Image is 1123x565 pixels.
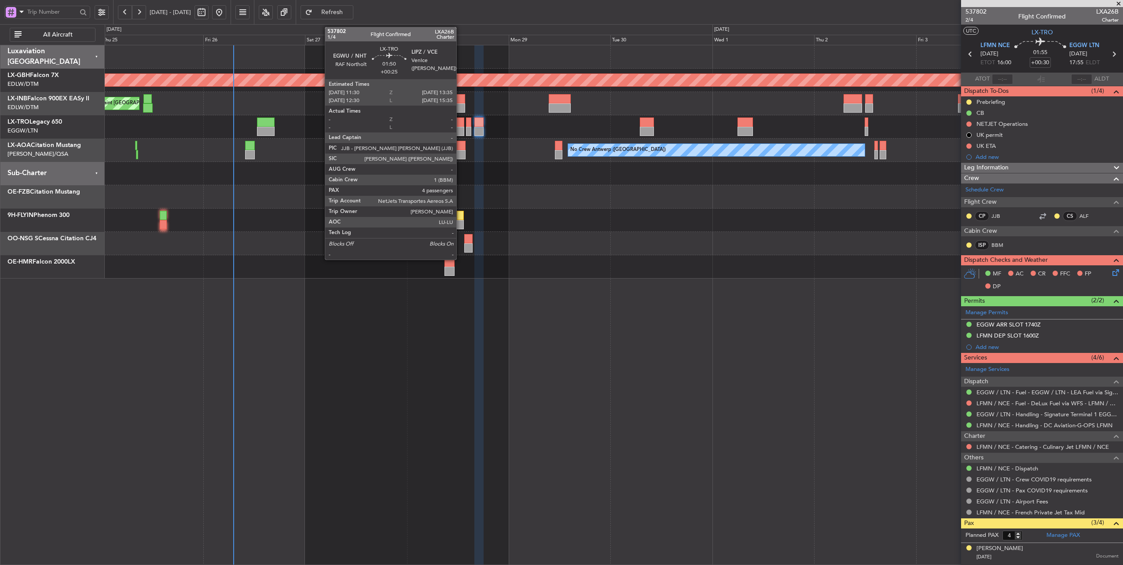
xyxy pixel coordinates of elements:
span: ELDT [1086,59,1100,67]
a: LX-AOACitation Mustang [7,142,81,148]
div: Tue 30 [610,35,712,45]
span: DP [993,282,1001,291]
span: Dispatch [964,377,988,387]
a: LFMN / NCE - Dispatch [976,465,1038,472]
span: 16:00 [997,59,1011,67]
a: EGGW / LTN - Fuel - EGGW / LTN - LEA Fuel via Signature in EGGW [976,389,1119,396]
div: UK permit [976,131,1003,139]
span: [DATE] - [DATE] [150,8,191,16]
span: AC [1016,270,1024,279]
span: CR [1038,270,1046,279]
a: LFMN / NCE - Catering - Culinary Jet LFMN / NCE [976,443,1109,451]
span: Cabin Crew [964,226,997,236]
span: LXA26B [1096,7,1119,16]
a: [PERSON_NAME]/QSA [7,150,68,158]
div: CB [976,109,984,117]
span: Flight Crew [964,197,997,207]
div: CP [975,211,989,221]
div: Prebriefing [976,98,1005,106]
div: UK ETA [976,142,996,150]
span: EGGW LTN [1069,41,1099,50]
span: 01:55 [1033,48,1047,57]
div: [DATE] [106,26,121,33]
span: OO-NSG S [7,235,38,242]
div: Thu 2 [814,35,916,45]
div: Add new [976,153,1119,161]
span: Charter [1096,16,1119,24]
div: Fri 26 [203,35,305,45]
span: MF [993,270,1001,279]
span: 17:55 [1069,59,1083,67]
span: FP [1085,270,1091,279]
a: JJB [991,212,1011,220]
a: LX-TROLegacy 650 [7,119,62,125]
label: Planned PAX [965,531,998,540]
div: ISP [975,240,989,250]
span: Charter [964,431,985,441]
div: EGGW ARR SLOT 1740Z [976,321,1041,328]
div: Thu 25 [101,35,203,45]
a: LFMN / NCE - Fuel - DeLux Fuel via WFS - LFMN / NCE [976,400,1119,407]
div: No Crew Antwerp ([GEOGRAPHIC_DATA]) [570,143,666,157]
span: All Aircraft [23,32,92,38]
button: Refresh [301,5,353,19]
span: Crew [964,173,979,183]
span: Permits [964,296,985,306]
span: OE-FZB [7,189,30,195]
button: UTC [963,27,979,35]
span: Dispatch Checks and Weather [964,255,1048,265]
div: Wed 1 [712,35,814,45]
a: EGGW / LTN - Airport Fees [976,498,1048,505]
span: 537802 [965,7,987,16]
span: Document [1096,553,1119,560]
span: 9H-FLYIN [7,212,33,218]
span: ATOT [975,75,990,84]
span: LX-AOA [7,142,31,148]
span: FFC [1060,270,1070,279]
span: [DATE] [1069,50,1087,59]
span: LFMN NCE [980,41,1010,50]
a: Manage Permits [965,308,1008,317]
div: [DATE] [714,26,729,33]
a: LX-GBHFalcon 7X [7,72,59,78]
input: --:-- [992,74,1013,84]
span: Refresh [314,9,350,15]
span: ALDT [1094,75,1109,84]
span: ETOT [980,59,995,67]
span: Dispatch To-Dos [964,86,1009,96]
span: Leg Information [964,163,1009,173]
div: [PERSON_NAME] [976,544,1023,553]
a: EGGW / LTN - Handling - Signature Terminal 1 EGGW / LTN [976,411,1119,418]
a: 9H-FLYINPhenom 300 [7,212,70,218]
a: BBM [991,241,1011,249]
a: EDLW/DTM [7,80,39,88]
div: LFMN DEP SLOT 1600Z [976,332,1039,339]
a: LFMN / NCE - Handling - DC Aviation-G-OPS LFMN [976,422,1112,429]
a: ALF [1079,212,1099,220]
a: OE-HMRFalcon 2000LX [7,259,75,265]
span: LX-INB [7,95,27,102]
a: EDLW/DTM [7,103,39,111]
input: Trip Number [27,5,77,18]
a: OO-NSG SCessna Citation CJ4 [7,235,96,242]
span: LX-TRO [7,119,29,125]
div: Flight Confirmed [1018,12,1066,21]
a: LX-INBFalcon 900EX EASy II [7,95,89,102]
span: [DATE] [980,50,998,59]
span: OE-HMR [7,259,33,265]
div: CS [1063,211,1077,221]
span: (4/6) [1091,353,1104,362]
a: EGGW / LTN - Crew COVID19 requirements [976,476,1092,483]
span: Pax [964,518,974,528]
span: LX-GBH [7,72,30,78]
button: All Aircraft [10,28,95,42]
span: [DATE] [976,554,991,560]
div: NETJET Operations [976,120,1028,128]
div: Fri 3 [916,35,1018,45]
span: (3/4) [1091,518,1104,527]
a: EGGW/LTN [7,127,38,135]
div: Sun 28 [407,35,509,45]
span: Services [964,353,987,363]
span: LX-TRO [1031,28,1053,37]
span: Others [964,453,984,463]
